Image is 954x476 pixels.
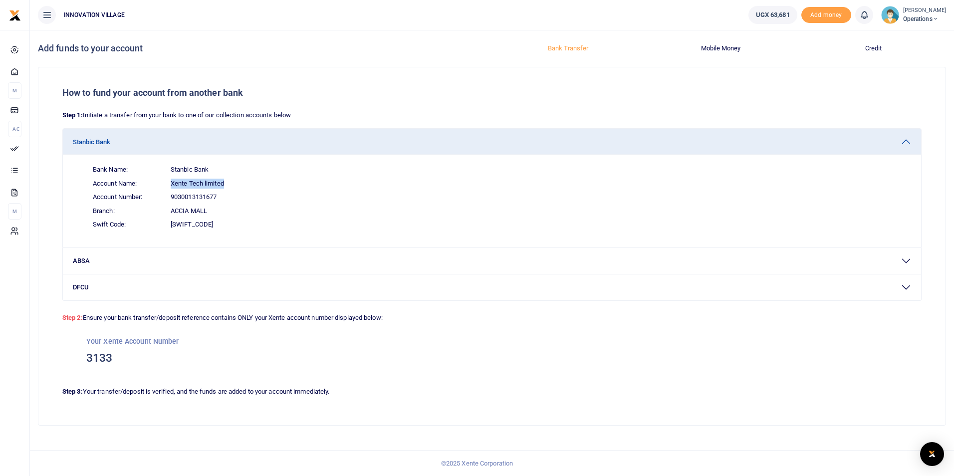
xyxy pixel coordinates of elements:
span: Account Name: [93,179,163,189]
img: profile-user [881,6,899,24]
small: Your Xente Account Number [86,337,179,345]
button: Stanbic Bank [63,129,921,155]
small: [PERSON_NAME] [903,6,946,15]
a: Add money [801,10,851,18]
p: Ensure your bank transfer/deposit reference contains ONLY your Xente account number displayed below: [62,309,922,323]
li: M [8,203,21,220]
li: Toup your wallet [801,7,851,23]
p: Your transfer/deposit is verified, and the funds are added to your account immediately. [62,387,922,397]
span: UGX 63,681 [756,10,790,20]
span: Xente Tech limited [171,179,224,189]
button: Bank Transfer [498,40,639,56]
span: Bank Name: [93,165,163,175]
span: Add money [801,7,851,23]
li: Ac [8,121,21,137]
li: Wallet ballance [744,6,801,24]
button: ABSA [63,248,921,274]
h4: Add funds to your account [38,43,488,54]
strong: Step 2: [62,314,83,321]
img: logo-small [9,9,21,21]
span: Branch: [93,206,163,216]
span: 9030013131677 [171,192,217,202]
span: Account Number: [93,192,163,202]
h5: How to fund your account from another bank [62,87,922,98]
span: Operations [903,14,946,23]
p: Initiate a transfer from your bank to one of our collection accounts below [62,110,922,121]
h3: 3133 [86,351,898,366]
a: profile-user [PERSON_NAME] Operations [881,6,946,24]
div: Open Intercom Messenger [920,442,944,466]
span: [SWIFT_CODE] [171,220,213,230]
li: M [8,82,21,99]
span: Swift Code: [93,220,163,230]
button: Credit [803,40,944,56]
strong: Step 1: [62,111,83,119]
a: logo-small logo-large logo-large [9,11,21,18]
span: Accia Mall [171,206,207,216]
a: UGX 63,681 [748,6,797,24]
button: Mobile Money [651,40,791,56]
span: INNOVATION VILLAGE [60,10,129,19]
span: Stanbic Bank [171,165,209,175]
strong: Step 3: [62,388,83,395]
button: DFCU [63,274,921,300]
